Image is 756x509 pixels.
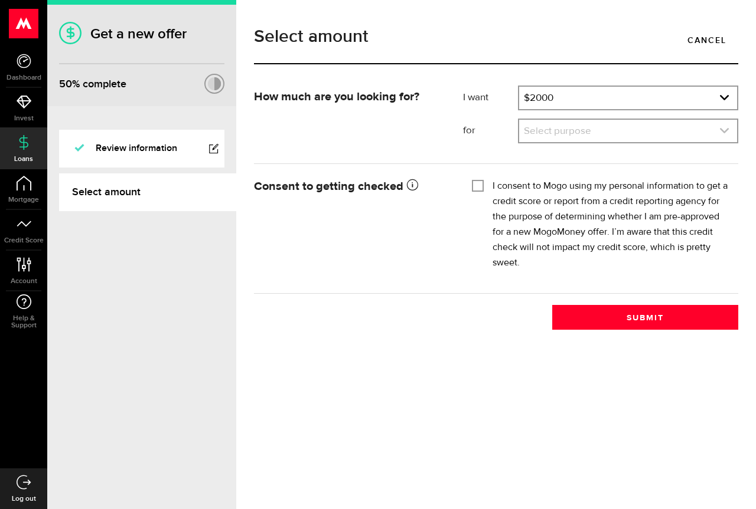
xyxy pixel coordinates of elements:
h1: Select amount [254,28,738,45]
a: Review information [59,130,224,168]
div: % complete [59,74,126,95]
button: Open LiveChat chat widget [9,5,45,40]
h1: Get a new offer [59,25,224,42]
a: Cancel [676,28,738,52]
label: I want [463,91,518,105]
span: 50 [59,78,72,90]
label: I consent to Mogo using my personal information to get a credit score or report from a credit rep... [493,179,729,271]
a: expand select [519,120,737,142]
strong: Consent to getting checked [254,180,418,192]
button: Submit [552,305,738,330]
a: Select amount [59,173,236,211]
strong: How much are you looking for? [254,91,419,103]
input: I consent to Mogo using my personal information to get a credit score or report from a credit rep... [472,179,484,191]
a: expand select [519,87,737,109]
label: for [463,124,518,138]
